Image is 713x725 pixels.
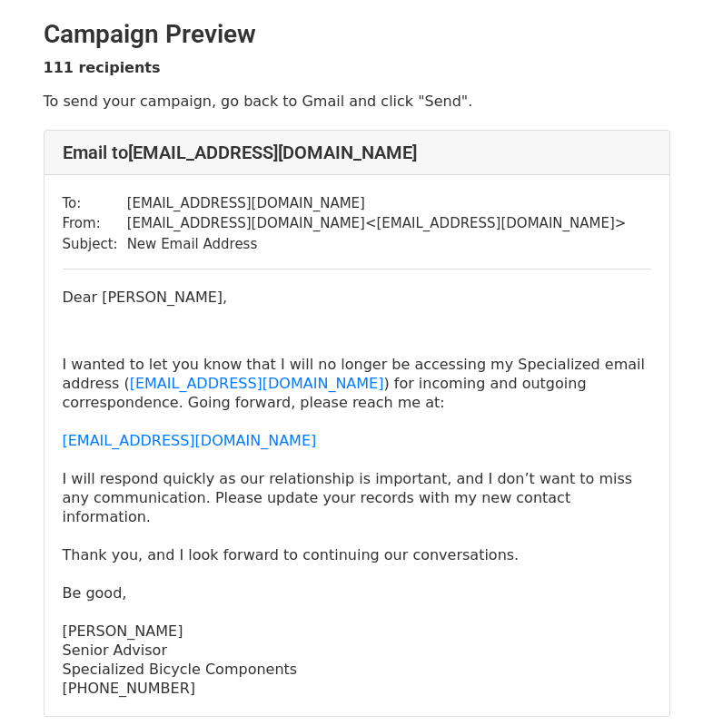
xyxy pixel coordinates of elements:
p: To send your campaign, go back to Gmail and click "Send". [44,92,670,111]
p: Senior Advisor [63,641,651,660]
td: [EMAIL_ADDRESS][DOMAIN_NAME] [127,193,627,214]
td: New Email Address [127,234,627,255]
td: Subject: [63,234,127,255]
td: To: [63,193,127,214]
p: I wanted to let you know that I will no longer be accessing my Specialized email address ( ) for ... [63,355,651,641]
a: [EMAIL_ADDRESS][DOMAIN_NAME] [63,432,317,449]
h2: Campaign Preview [44,19,670,50]
td: [EMAIL_ADDRESS][DOMAIN_NAME] < [EMAIL_ADDRESS][DOMAIN_NAME] > [127,213,627,234]
strong: 111 recipients [44,59,161,76]
td: From: [63,213,127,234]
a: [EMAIL_ADDRESS][DOMAIN_NAME] [130,375,384,392]
p: Dear [PERSON_NAME], [63,288,651,307]
p: Specialized Bicycle Components [PHONE_NUMBER] [63,660,651,698]
h4: Email to [EMAIL_ADDRESS][DOMAIN_NAME] [63,142,651,163]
